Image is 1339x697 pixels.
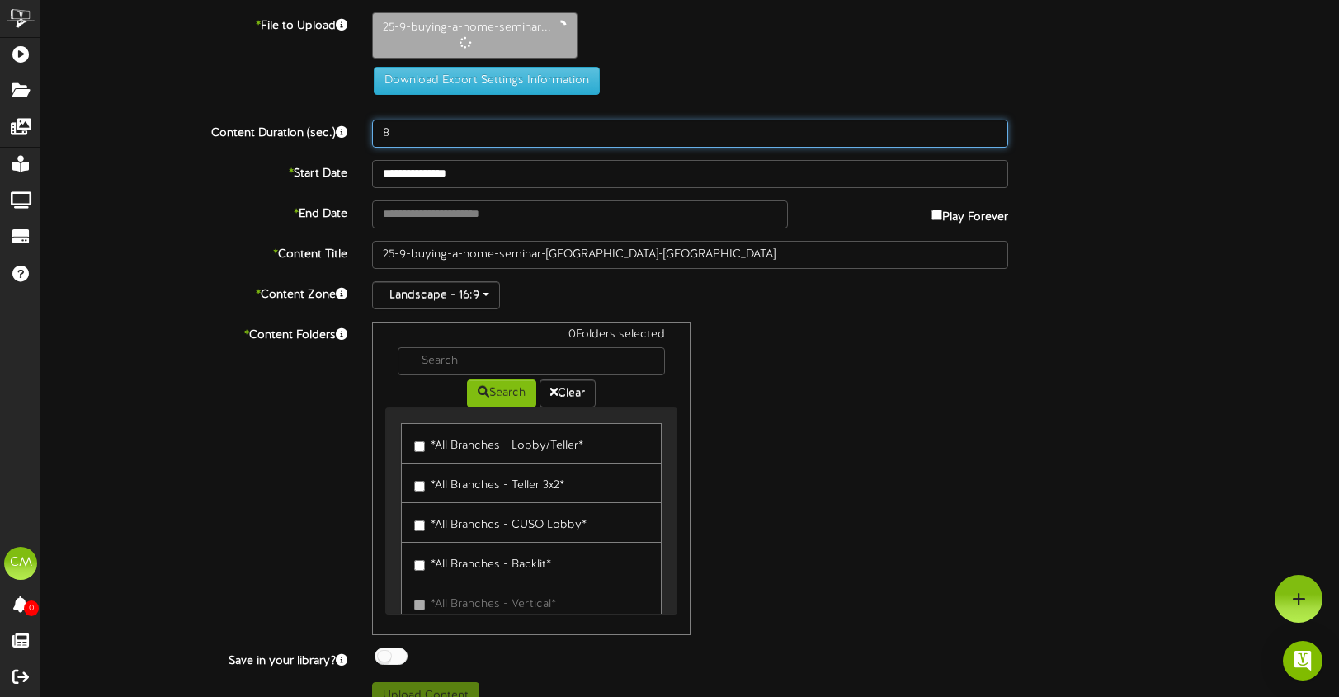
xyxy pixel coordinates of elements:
[540,379,596,407] button: Clear
[29,241,360,263] label: Content Title
[931,210,942,220] input: Play Forever
[29,281,360,304] label: Content Zone
[29,200,360,223] label: End Date
[372,281,500,309] button: Landscape - 16:9
[29,12,360,35] label: File to Upload
[374,67,600,95] button: Download Export Settings Information
[414,511,587,534] label: *All Branches - CUSO Lobby*
[414,432,583,454] label: *All Branches - Lobby/Teller*
[29,322,360,344] label: Content Folders
[4,547,37,580] div: CM
[467,379,536,407] button: Search
[414,560,425,571] input: *All Branches - Backlit*
[1283,641,1322,681] div: Open Intercom Messenger
[29,648,360,670] label: Save in your library?
[414,520,425,531] input: *All Branches - CUSO Lobby*
[398,347,665,375] input: -- Search --
[431,598,556,610] span: *All Branches - Vertical*
[365,74,600,87] a: Download Export Settings Information
[29,160,360,182] label: Start Date
[385,327,677,347] div: 0 Folders selected
[414,481,425,492] input: *All Branches - Teller 3x2*
[414,441,425,452] input: *All Branches - Lobby/Teller*
[414,472,564,494] label: *All Branches - Teller 3x2*
[29,120,360,142] label: Content Duration (sec.)
[931,200,1008,226] label: Play Forever
[24,600,39,616] span: 0
[372,241,1009,269] input: Title of this Content
[414,600,425,610] input: *All Branches - Vertical*
[414,551,551,573] label: *All Branches - Backlit*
